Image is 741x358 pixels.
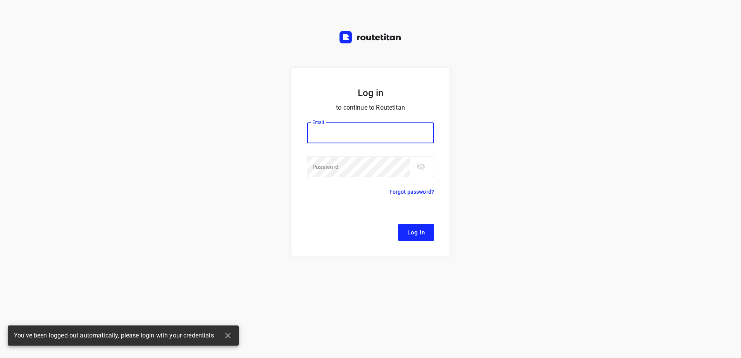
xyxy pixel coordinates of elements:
p: to continue to Routetitan [307,102,434,113]
button: Log In [398,224,434,241]
h5: Log in [307,87,434,99]
p: Forgot password? [389,187,434,196]
span: Log In [407,227,425,238]
span: You've been logged out automatically, please login with your credentials [14,331,214,340]
img: Routetitan [339,31,402,43]
button: toggle password visibility [413,159,429,174]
